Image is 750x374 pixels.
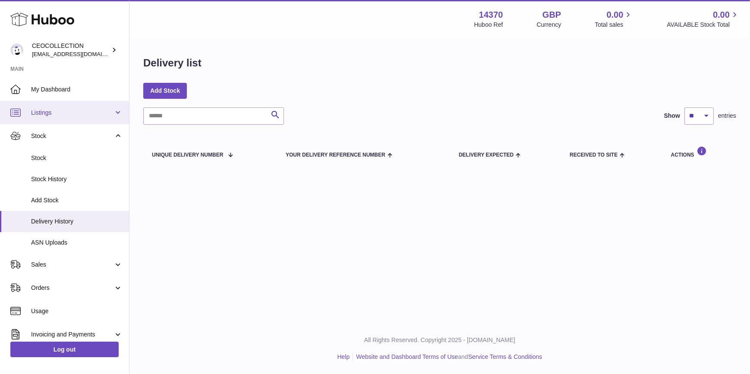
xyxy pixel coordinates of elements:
[152,152,223,158] span: Unique Delivery Number
[667,9,740,29] a: 0.00 AVAILABLE Stock Total
[667,21,740,29] span: AVAILABLE Stock Total
[10,342,119,357] a: Log out
[10,44,23,57] img: internalAdmin-14370@internal.huboo.com
[468,353,542,360] a: Service Terms & Conditions
[143,56,202,70] h1: Delivery list
[356,353,458,360] a: Website and Dashboard Terms of Use
[31,196,123,204] span: Add Stock
[671,146,728,158] div: Actions
[353,353,542,361] li: and
[595,9,633,29] a: 0.00 Total sales
[143,83,187,98] a: Add Stock
[31,109,113,117] span: Listings
[31,239,123,247] span: ASN Uploads
[31,85,123,94] span: My Dashboard
[474,21,503,29] div: Huboo Ref
[31,261,113,269] span: Sales
[607,9,624,21] span: 0.00
[31,154,123,162] span: Stock
[32,42,110,58] div: CEOCOLLECTION
[31,330,113,339] span: Invoicing and Payments
[136,336,743,344] p: All Rights Reserved. Copyright 2025 - [DOMAIN_NAME]
[286,152,385,158] span: Your Delivery Reference Number
[664,112,680,120] label: Show
[537,21,561,29] div: Currency
[337,353,350,360] a: Help
[459,152,514,158] span: Delivery Expected
[713,9,730,21] span: 0.00
[718,112,736,120] span: entries
[31,307,123,315] span: Usage
[570,152,618,158] span: Received to Site
[31,217,123,226] span: Delivery History
[542,9,561,21] strong: GBP
[31,284,113,292] span: Orders
[595,21,633,29] span: Total sales
[31,132,113,140] span: Stock
[32,50,127,57] span: [EMAIL_ADDRESS][DOMAIN_NAME]
[479,9,503,21] strong: 14370
[31,175,123,183] span: Stock History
